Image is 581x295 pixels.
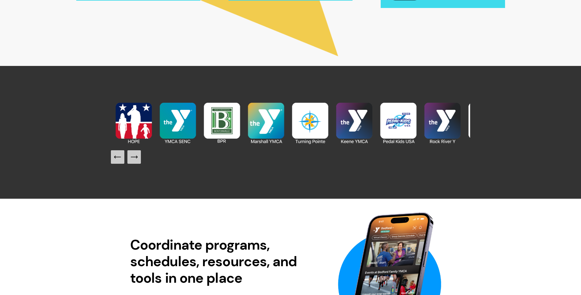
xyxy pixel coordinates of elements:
[244,101,288,145] img: Marshall YMCA (1).png
[127,150,141,164] button: Next Slide
[465,101,509,145] img: ANH.png
[156,101,200,145] img: YMCA SENC (1).png
[421,101,465,145] img: Rock River Y (2).png
[112,101,156,145] img: HOPE.png
[288,101,332,145] img: Turning Pointe.png
[130,237,307,286] h2: Coordinate programs, schedules, resources, and tools in one place
[332,101,376,145] img: Keene YMCA (1).png
[111,150,124,164] button: Previous Slide
[376,101,421,145] img: Pedal Kids USA (1).png
[200,101,244,145] img: Bentonville CC.png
